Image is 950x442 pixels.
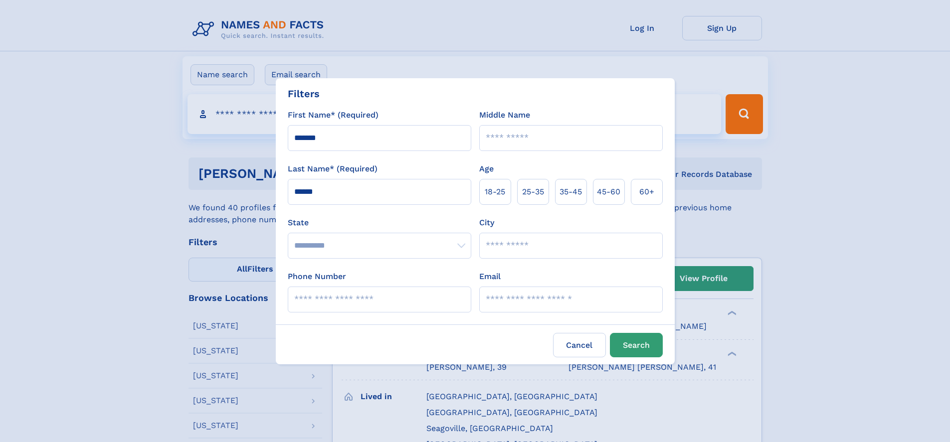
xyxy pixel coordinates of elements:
[288,163,378,175] label: Last Name* (Required)
[560,186,582,198] span: 35‑45
[485,186,505,198] span: 18‑25
[288,271,346,283] label: Phone Number
[288,217,471,229] label: State
[479,271,501,283] label: Email
[522,186,544,198] span: 25‑35
[639,186,654,198] span: 60+
[288,86,320,101] div: Filters
[288,109,379,121] label: First Name* (Required)
[610,333,663,357] button: Search
[479,163,494,175] label: Age
[597,186,620,198] span: 45‑60
[553,333,606,357] label: Cancel
[479,109,530,121] label: Middle Name
[479,217,494,229] label: City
